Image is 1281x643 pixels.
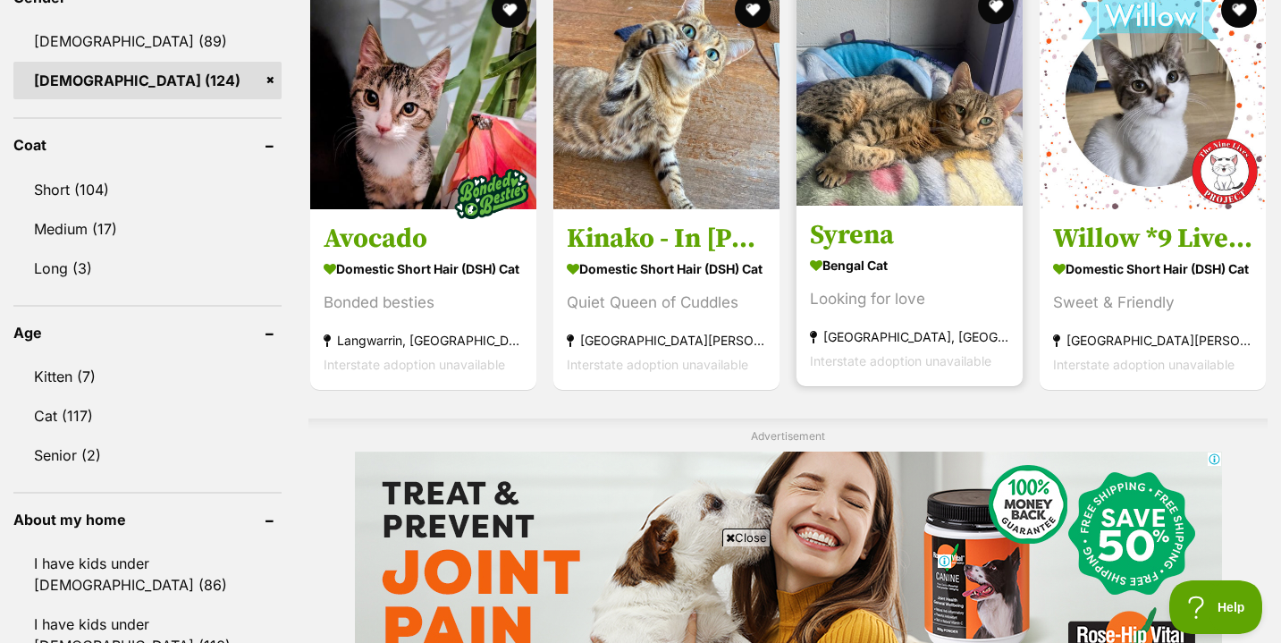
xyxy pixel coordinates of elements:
[324,357,505,372] span: Interstate adoption unavailable
[13,171,282,208] a: Short (104)
[810,287,1009,311] div: Looking for love
[1053,222,1252,256] h3: Willow *9 Lives Project Rescue*
[13,358,282,395] a: Kitten (7)
[567,291,766,315] div: Quiet Queen of Cuddles
[13,436,282,474] a: Senior (2)
[810,252,1009,278] strong: Bengal Cat
[13,210,282,248] a: Medium (17)
[316,554,966,634] iframe: Advertisement
[1053,328,1252,352] strong: [GEOGRAPHIC_DATA][PERSON_NAME][GEOGRAPHIC_DATA]
[810,325,1009,349] strong: [GEOGRAPHIC_DATA], [GEOGRAPHIC_DATA]
[324,256,523,282] strong: Domestic Short Hair (DSH) Cat
[1053,357,1235,372] span: Interstate adoption unavailable
[722,529,771,546] span: Close
[13,250,282,287] a: Long (3)
[13,397,282,435] a: Cat (117)
[567,328,766,352] strong: [GEOGRAPHIC_DATA][PERSON_NAME][GEOGRAPHIC_DATA]
[1040,208,1266,390] a: Willow *9 Lives Project Rescue* Domestic Short Hair (DSH) Cat Sweet & Friendly [GEOGRAPHIC_DATA][...
[13,62,282,99] a: [DEMOGRAPHIC_DATA] (124)
[13,137,282,153] header: Coat
[13,545,282,604] a: I have kids under [DEMOGRAPHIC_DATA] (86)
[553,208,780,390] a: Kinako - In [PERSON_NAME] care in [GEOGRAPHIC_DATA] Domestic Short Hair (DSH) Cat Quiet Queen of ...
[567,256,766,282] strong: Domestic Short Hair (DSH) Cat
[1053,256,1252,282] strong: Domestic Short Hair (DSH) Cat
[567,222,766,256] h3: Kinako - In [PERSON_NAME] care in [GEOGRAPHIC_DATA]
[447,149,536,239] img: bonded besties
[324,222,523,256] h3: Avocado
[1053,291,1252,315] div: Sweet & Friendly
[13,325,282,341] header: Age
[810,353,991,368] span: Interstate adoption unavailable
[13,22,282,60] a: [DEMOGRAPHIC_DATA] (89)
[1169,580,1263,634] iframe: Help Scout Beacon - Open
[567,357,748,372] span: Interstate adoption unavailable
[324,291,523,315] div: Bonded besties
[13,512,282,528] header: About my home
[810,218,1009,252] h3: Syrena
[310,208,536,390] a: Avocado Domestic Short Hair (DSH) Cat Bonded besties Langwarrin, [GEOGRAPHIC_DATA] Interstate ado...
[324,328,523,352] strong: Langwarrin, [GEOGRAPHIC_DATA]
[796,205,1023,386] a: Syrena Bengal Cat Looking for love [GEOGRAPHIC_DATA], [GEOGRAPHIC_DATA] Interstate adoption unava...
